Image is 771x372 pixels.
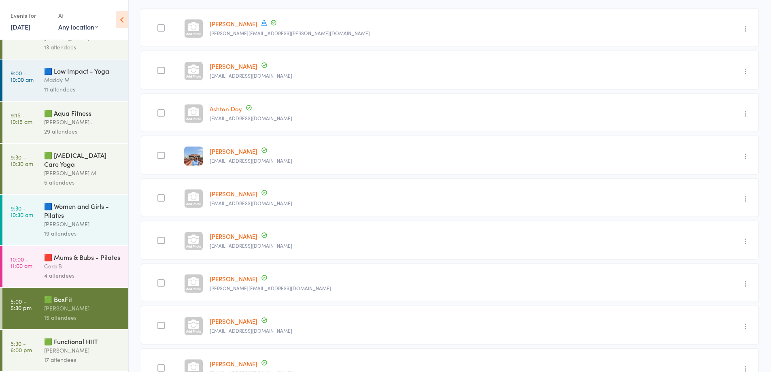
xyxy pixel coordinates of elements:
a: [PERSON_NAME] [210,189,257,198]
a: [PERSON_NAME] [210,62,257,70]
time: 9:30 - 10:30 am [11,154,33,167]
div: 🟩 [MEDICAL_DATA] Care Yoga [44,151,121,168]
time: 9:00 - 9:45 am [11,28,32,40]
div: 19 attendees [44,229,121,238]
div: 5 attendees [44,178,121,187]
a: 5:30 -6:00 pm🟩 Functional HIIT[PERSON_NAME]17 attendees [2,330,128,371]
div: [PERSON_NAME] [44,304,121,313]
div: [PERSON_NAME] M [44,168,121,178]
time: 9:15 - 10:15 am [11,112,32,125]
div: 🟩 Aqua Fitness [44,108,121,117]
div: 🟩 BoxFit [44,295,121,304]
a: 9:30 -10:30 am🟩 [MEDICAL_DATA] Care Yoga[PERSON_NAME] M5 attendees [2,144,128,194]
time: 10:00 - 11:00 am [11,256,32,269]
div: 🟦 Low Impact - Yoga [44,66,121,75]
div: 🟥 Mums & Bubs - Pilates [44,253,121,261]
div: 17 attendees [44,355,121,364]
div: 13 attendees [44,43,121,52]
a: 9:15 -10:15 am🟩 Aqua Fitness[PERSON_NAME] .29 attendees [2,102,128,143]
div: Events for [11,9,50,22]
a: 9:00 -10:00 am🟦 Low Impact - YogaMaddy M11 attendees [2,60,128,101]
a: [PERSON_NAME] [210,19,257,28]
div: 4 attendees [44,271,121,280]
a: 10:00 -11:00 am🟥 Mums & Bubs - PilatesCara B4 attendees [2,246,128,287]
div: Maddy M [44,75,121,85]
small: Ashtonbriony@hotmail.com [210,115,673,121]
a: [PERSON_NAME] [210,147,257,155]
time: 9:30 - 10:30 am [11,205,33,218]
div: 15 attendees [44,313,121,322]
a: [PERSON_NAME] [210,359,257,368]
a: [DATE] [11,22,30,31]
time: 9:00 - 10:00 am [11,70,34,83]
small: sparkyy2k2001@yahoo.com [210,73,673,79]
small: maureen_uth@yahoo.com [210,285,673,291]
div: [PERSON_NAME] . [44,117,121,127]
small: Ss_hakansson@hotmail.com [210,243,673,249]
a: [PERSON_NAME] [210,232,257,240]
time: 5:00 - 5:30 pm [11,298,32,311]
div: [PERSON_NAME] [44,346,121,355]
div: Cara B [44,261,121,271]
div: 🟦 Women and Girls - Pilates [44,202,121,219]
div: [PERSON_NAME] [44,219,121,229]
small: smahaffey_92@icloud.com [210,328,673,334]
small: mesan42@hotmail.com [210,158,673,164]
div: Any location [58,22,98,31]
small: alfhakansson@hotmail.com [210,200,673,206]
time: 5:30 - 6:00 pm [11,340,32,353]
div: 11 attendees [44,85,121,94]
a: 5:00 -5:30 pm🟩 BoxFit[PERSON_NAME]15 attendees [2,288,128,329]
a: [PERSON_NAME] [210,274,257,283]
a: 9:30 -10:30 am🟦 Women and Girls - Pilates[PERSON_NAME]19 attendees [2,195,128,245]
small: carmen.antezana@hotmail.com [210,30,673,36]
div: 🟩 Functional HIIT [44,337,121,346]
div: At [58,9,98,22]
div: 29 attendees [44,127,121,136]
a: Ashton Day [210,104,242,113]
img: image1753275528.png [184,147,203,166]
a: [PERSON_NAME] [210,317,257,325]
